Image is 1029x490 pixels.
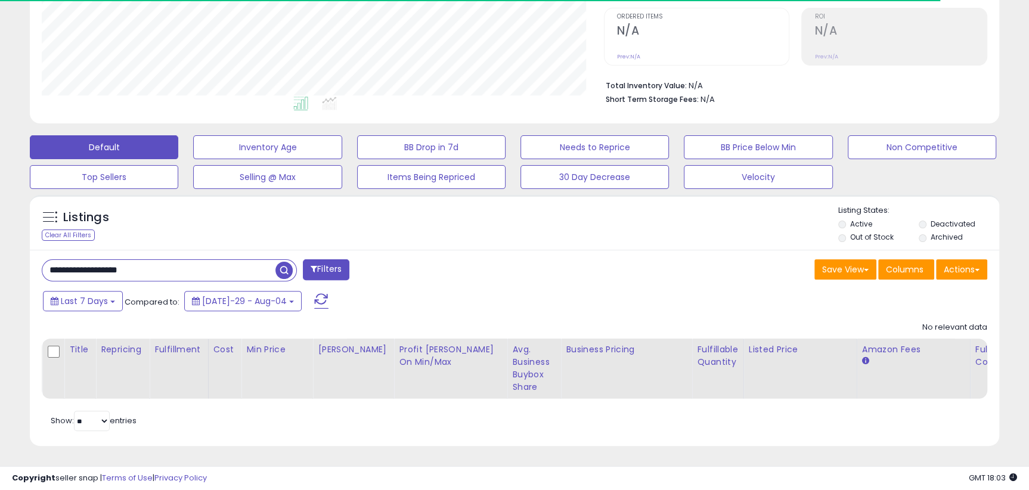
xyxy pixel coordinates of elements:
button: BB Price Below Min [684,135,832,159]
li: N/A [606,77,978,92]
div: Amazon Fees [862,343,965,356]
b: Total Inventory Value: [606,80,687,91]
button: Velocity [684,165,832,189]
button: Columns [878,259,934,280]
span: Columns [886,263,923,275]
div: Min Price [246,343,308,356]
button: Needs to Reprice [520,135,669,159]
b: Short Term Storage Fees: [606,94,699,104]
a: Terms of Use [102,472,153,483]
label: Active [850,219,872,229]
h2: N/A [814,24,987,40]
p: Listing States: [838,205,999,216]
div: Repricing [101,343,144,356]
button: BB Drop in 7d [357,135,506,159]
button: Default [30,135,178,159]
span: ROI [814,14,987,20]
h5: Listings [63,209,109,226]
button: Last 7 Days [43,291,123,311]
span: Show: entries [51,415,137,426]
button: 30 Day Decrease [520,165,669,189]
span: Ordered Items [617,14,789,20]
strong: Copyright [12,472,55,483]
span: 2025-08-12 18:03 GMT [969,472,1017,483]
div: Clear All Filters [42,230,95,241]
button: Filters [303,259,349,280]
div: seller snap | | [12,473,207,484]
a: Privacy Policy [154,472,207,483]
label: Out of Stock [850,232,893,242]
span: N/A [701,94,715,105]
div: Fulfillable Quantity [697,343,738,368]
small: Amazon Fees. [862,356,869,367]
span: [DATE]-29 - Aug-04 [202,295,287,307]
span: Compared to: [125,296,179,308]
div: No relevant data [922,322,987,333]
div: Profit [PERSON_NAME] on Min/Max [399,343,502,368]
button: Non Competitive [848,135,996,159]
button: Inventory Age [193,135,342,159]
button: Save View [814,259,876,280]
div: Business Pricing [566,343,687,356]
button: Selling @ Max [193,165,342,189]
div: [PERSON_NAME] [318,343,389,356]
label: Deactivated [931,219,975,229]
div: Fulfillment Cost [975,343,1021,368]
small: Prev: N/A [617,53,640,60]
button: Items Being Repriced [357,165,506,189]
div: Fulfillment [154,343,203,356]
div: Title [69,343,91,356]
div: Listed Price [749,343,852,356]
h2: N/A [617,24,789,40]
button: Top Sellers [30,165,178,189]
label: Archived [931,232,963,242]
div: Avg. Business Buybox Share [512,343,556,393]
button: Actions [936,259,987,280]
th: The percentage added to the cost of goods (COGS) that forms the calculator for Min & Max prices. [394,339,507,399]
small: Prev: N/A [814,53,838,60]
span: Last 7 Days [61,295,108,307]
div: Cost [213,343,237,356]
button: [DATE]-29 - Aug-04 [184,291,302,311]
